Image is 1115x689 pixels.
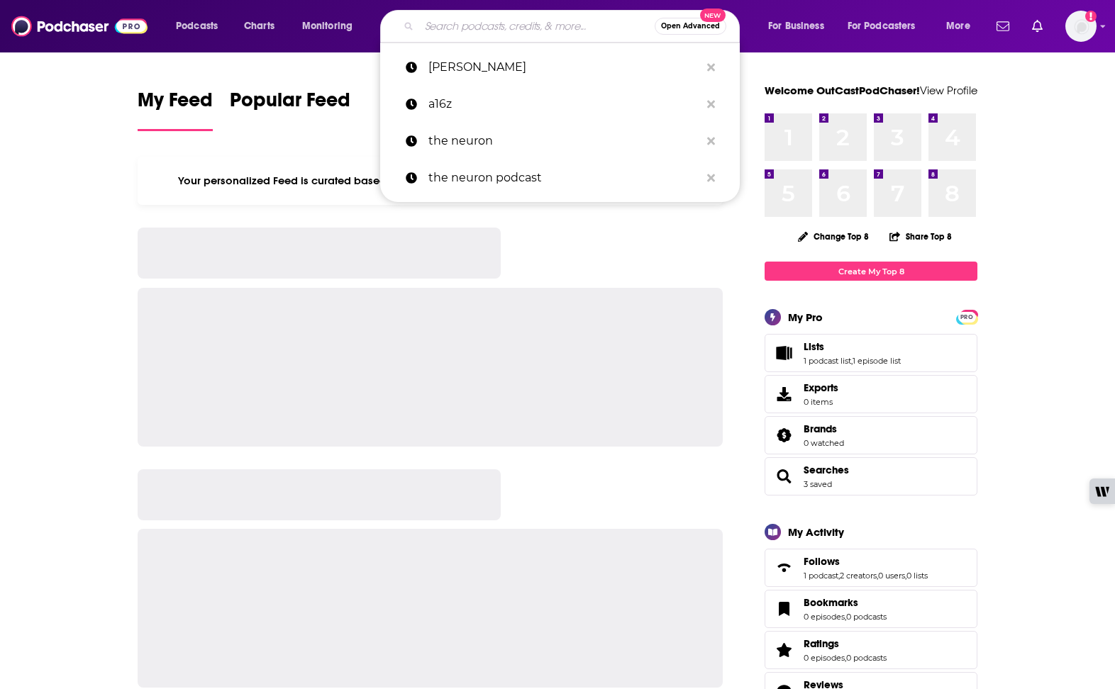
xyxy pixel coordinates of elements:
[700,9,726,22] span: New
[845,612,846,622] span: ,
[428,123,700,159] p: the neuron
[380,49,740,86] a: [PERSON_NAME]
[878,571,905,581] a: 0 users
[655,18,726,35] button: Open AdvancedNew
[765,84,920,97] a: Welcome OutCastPodChaser!
[428,86,700,123] p: a16z
[394,10,753,43] div: Search podcasts, credits, & more...
[770,640,798,660] a: Ratings
[428,159,700,196] p: the neuron podcast
[230,88,350,131] a: Popular Feed
[1065,11,1097,42] img: User Profile
[788,310,823,324] div: My Pro
[380,159,740,196] a: the neuron podcast
[765,590,977,628] span: Bookmarks
[804,571,838,581] a: 1 podcast
[840,571,877,581] a: 2 creators
[302,16,353,36] span: Monitoring
[788,525,844,539] div: My Activity
[804,596,858,609] span: Bookmarks
[292,15,371,38] button: open menu
[166,15,236,38] button: open menu
[765,549,977,587] span: Follows
[804,637,839,650] span: Ratings
[838,571,840,581] span: ,
[758,15,842,38] button: open menu
[804,438,844,448] a: 0 watched
[958,312,975,323] span: PRO
[838,15,936,38] button: open menu
[765,457,977,495] span: Searches
[804,653,845,663] a: 0 episodes
[804,596,887,609] a: Bookmarks
[661,23,720,30] span: Open Advanced
[991,14,1015,38] a: Show notifications dropdown
[804,612,845,622] a: 0 episodes
[770,558,798,578] a: Follows
[244,16,274,36] span: Charts
[905,571,906,581] span: ,
[877,571,878,581] span: ,
[765,631,977,669] span: Ratings
[419,15,655,38] input: Search podcasts, credits, & more...
[946,16,970,36] span: More
[235,15,283,38] a: Charts
[765,416,977,454] span: Brands
[770,599,798,619] a: Bookmarks
[958,311,975,322] a: PRO
[804,422,844,435] a: Brands
[851,356,853,366] span: ,
[936,15,988,38] button: open menu
[230,88,350,121] span: Popular Feed
[804,422,837,435] span: Brands
[804,340,824,353] span: Lists
[138,88,213,131] a: My Feed
[380,86,740,123] a: a16z
[768,16,824,36] span: For Business
[176,16,218,36] span: Podcasts
[804,340,901,353] a: Lists
[804,555,840,568] span: Follows
[789,228,877,245] button: Change Top 8
[846,612,887,622] a: 0 podcasts
[1065,11,1097,42] button: Show profile menu
[804,637,887,650] a: Ratings
[804,464,849,476] a: Searches
[804,381,838,394] span: Exports
[770,466,798,486] a: Searches
[11,13,148,40] img: Podchaser - Follow, Share and Rate Podcasts
[889,223,953,250] button: Share Top 8
[845,653,846,663] span: ,
[765,375,977,413] a: Exports
[848,16,916,36] span: For Podcasters
[804,479,832,489] a: 3 saved
[804,397,838,407] span: 0 items
[804,356,851,366] a: 1 podcast list
[906,571,928,581] a: 0 lists
[920,84,977,97] a: View Profile
[770,425,798,445] a: Brands
[1065,11,1097,42] span: Logged in as OutCastPodChaser
[853,356,901,366] a: 1 episode list
[770,343,798,363] a: Lists
[846,653,887,663] a: 0 podcasts
[380,123,740,159] a: the neuron
[770,384,798,404] span: Exports
[804,555,928,568] a: Follows
[138,88,213,121] span: My Feed
[138,157,723,205] div: Your personalized Feed is curated based on the Podcasts, Creators, Users, and Lists that you Follow.
[765,262,977,281] a: Create My Top 8
[765,334,977,372] span: Lists
[428,49,700,86] p: Patrick O’Shaughnessy
[1085,11,1097,22] svg: Add a profile image
[1026,14,1048,38] a: Show notifications dropdown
